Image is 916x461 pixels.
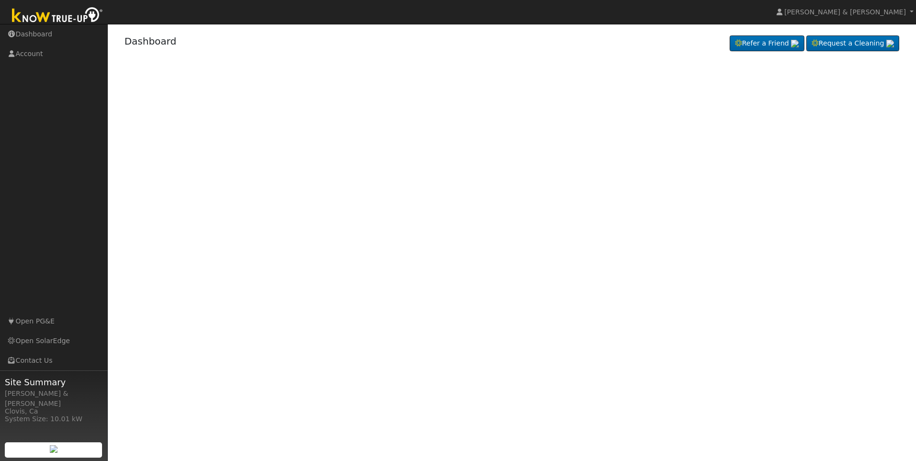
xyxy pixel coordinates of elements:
a: Request a Cleaning [806,35,899,52]
div: Clovis, Ca [5,406,103,416]
span: Site Summary [5,376,103,389]
img: retrieve [791,40,799,47]
a: Refer a Friend [730,35,804,52]
img: retrieve [886,40,894,47]
div: System Size: 10.01 kW [5,414,103,424]
div: [PERSON_NAME] & [PERSON_NAME] [5,389,103,409]
img: retrieve [50,445,57,453]
img: Know True-Up [7,5,108,27]
a: Dashboard [125,35,177,47]
span: [PERSON_NAME] & [PERSON_NAME] [784,8,906,16]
